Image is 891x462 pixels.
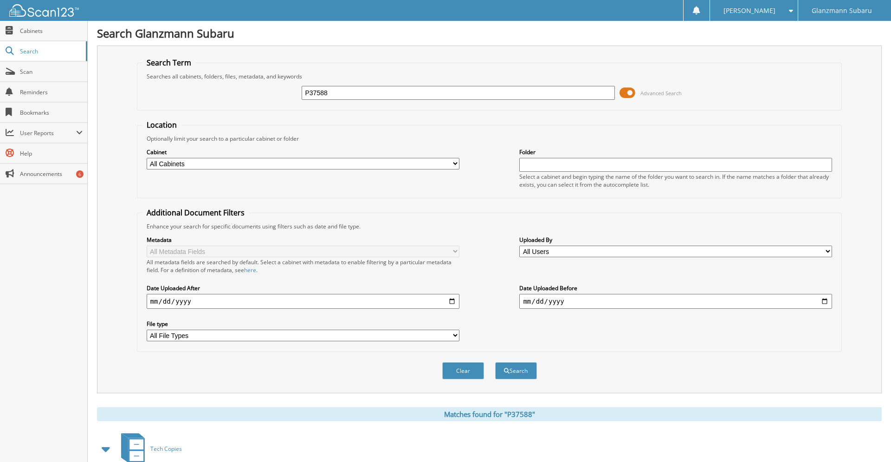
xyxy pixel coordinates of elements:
[147,320,459,328] label: File type
[20,88,83,96] span: Reminders
[147,148,459,156] label: Cabinet
[519,284,832,292] label: Date Uploaded Before
[640,90,682,97] span: Advanced Search
[142,208,249,218] legend: Additional Document Filters
[147,294,459,309] input: start
[495,362,537,379] button: Search
[519,148,832,156] label: Folder
[20,47,81,55] span: Search
[442,362,484,379] button: Clear
[147,284,459,292] label: Date Uploaded After
[519,173,832,189] div: Select a cabinet and begin typing the name of the folder you want to search in. If the name match...
[812,8,872,13] span: Glanzmann Subaru
[519,294,832,309] input: end
[20,68,83,76] span: Scan
[142,120,181,130] legend: Location
[150,445,182,453] span: Tech Copies
[76,170,84,178] div: 6
[20,170,83,178] span: Announcements
[147,258,459,274] div: All metadata fields are searched by default. Select a cabinet with metadata to enable filtering b...
[20,129,76,137] span: User Reports
[845,417,891,462] iframe: Chat Widget
[142,222,837,230] div: Enhance your search for specific documents using filters such as date and file type.
[20,109,83,117] span: Bookmarks
[723,8,775,13] span: [PERSON_NAME]
[244,266,256,274] a: here
[142,72,837,80] div: Searches all cabinets, folders, files, metadata, and keywords
[97,407,882,421] div: Matches found for "P37588"
[20,150,83,157] span: Help
[9,4,79,17] img: scan123-logo-white.svg
[20,27,83,35] span: Cabinets
[97,26,882,41] h1: Search Glanzmann Subaru
[142,58,196,68] legend: Search Term
[519,236,832,244] label: Uploaded By
[142,135,837,143] div: Optionally limit your search to a particular cabinet or folder
[147,236,459,244] label: Metadata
